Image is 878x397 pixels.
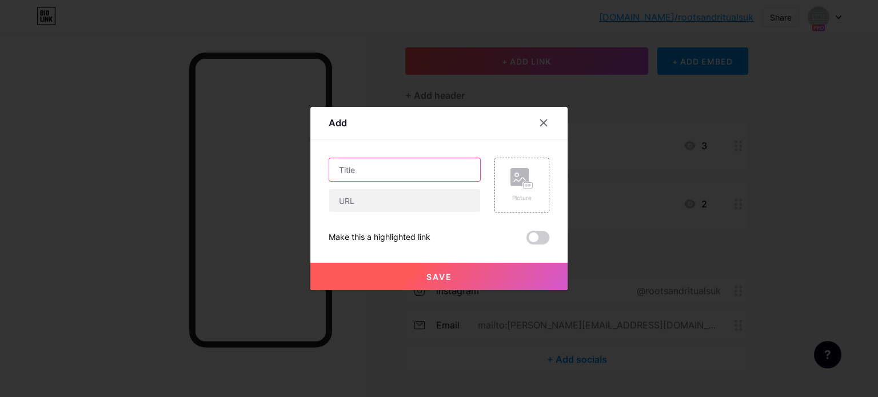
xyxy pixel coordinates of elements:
div: Picture [510,194,533,202]
button: Save [310,263,568,290]
div: Add [329,116,347,130]
input: Title [329,158,480,181]
div: Make this a highlighted link [329,231,430,244]
input: URL [329,189,480,212]
span: Save [426,272,452,282]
